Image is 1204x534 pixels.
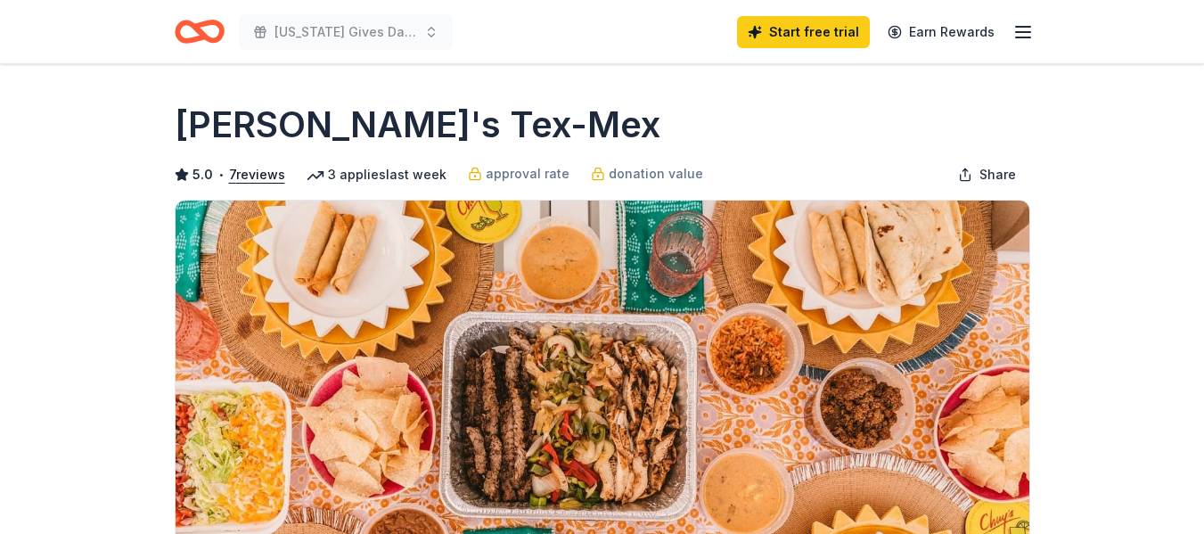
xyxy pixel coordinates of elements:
[239,14,453,50] button: [US_STATE] Gives Day Kickoff Event
[229,164,285,185] button: 7reviews
[217,168,224,182] span: •
[274,21,417,43] span: [US_STATE] Gives Day Kickoff Event
[979,164,1016,185] span: Share
[737,16,870,48] a: Start free trial
[192,164,213,185] span: 5.0
[468,163,569,185] a: approval rate
[591,163,703,185] a: donation value
[877,16,1005,48] a: Earn Rewards
[175,100,660,150] h1: [PERSON_NAME]'s Tex-Mex
[307,164,446,185] div: 3 applies last week
[175,11,225,53] a: Home
[486,163,569,185] span: approval rate
[944,157,1030,193] button: Share
[609,163,703,185] span: donation value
